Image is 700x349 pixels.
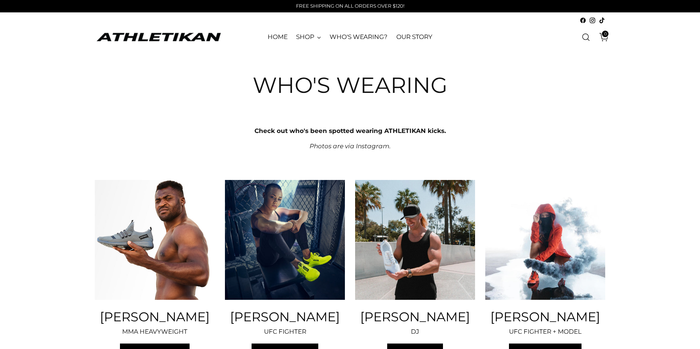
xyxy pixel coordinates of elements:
a: ATHLETIKAN [95,31,222,43]
h1: Who's Wearing [253,73,447,97]
a: HOME [268,29,288,45]
h3: [PERSON_NAME] [485,310,605,324]
p: FREE SHIPPING ON ALL ORDERS OVER $120! [296,3,404,10]
a: WHO'S WEARING? [330,29,388,45]
a: OUR STORY [396,29,432,45]
h3: [PERSON_NAME] [225,310,345,324]
p: UFC FIGHTER [225,327,345,337]
a: Open search modal [579,30,593,44]
p: MMA HEAVYWEIGHT [95,327,215,337]
strong: Check out who's been spotted wearing ATHLETIKAN kicks. [254,127,446,134]
p: UFC FIGHTER + MODEL [485,327,605,337]
h3: [PERSON_NAME] [355,310,475,324]
h4: [PERSON_NAME] [95,310,215,324]
span: 0 [602,31,608,37]
a: Open cart modal [594,30,608,44]
em: Photos are via Instagram. [310,142,391,150]
p: DJ [355,327,475,337]
a: SHOP [296,29,321,45]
